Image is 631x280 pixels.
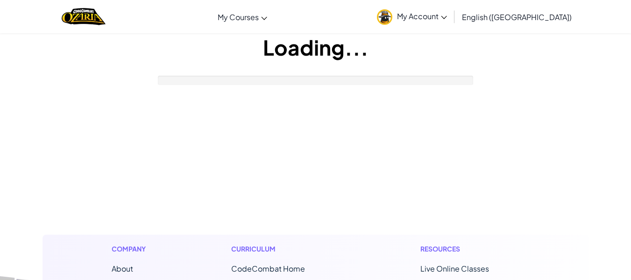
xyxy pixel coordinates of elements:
h1: Company [112,244,155,254]
span: My Account [397,11,447,21]
a: My Courses [213,4,272,29]
h1: Curriculum [231,244,344,254]
img: Home [62,7,105,26]
img: avatar [377,9,392,25]
a: About [112,264,133,273]
a: My Account [372,2,452,31]
a: English ([GEOGRAPHIC_DATA]) [457,4,576,29]
span: CodeCombat Home [231,264,305,273]
span: My Courses [218,12,259,22]
a: Live Online Classes [420,264,489,273]
a: Ozaria by CodeCombat logo [62,7,105,26]
span: English ([GEOGRAPHIC_DATA]) [462,12,572,22]
h1: Resources [420,244,520,254]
